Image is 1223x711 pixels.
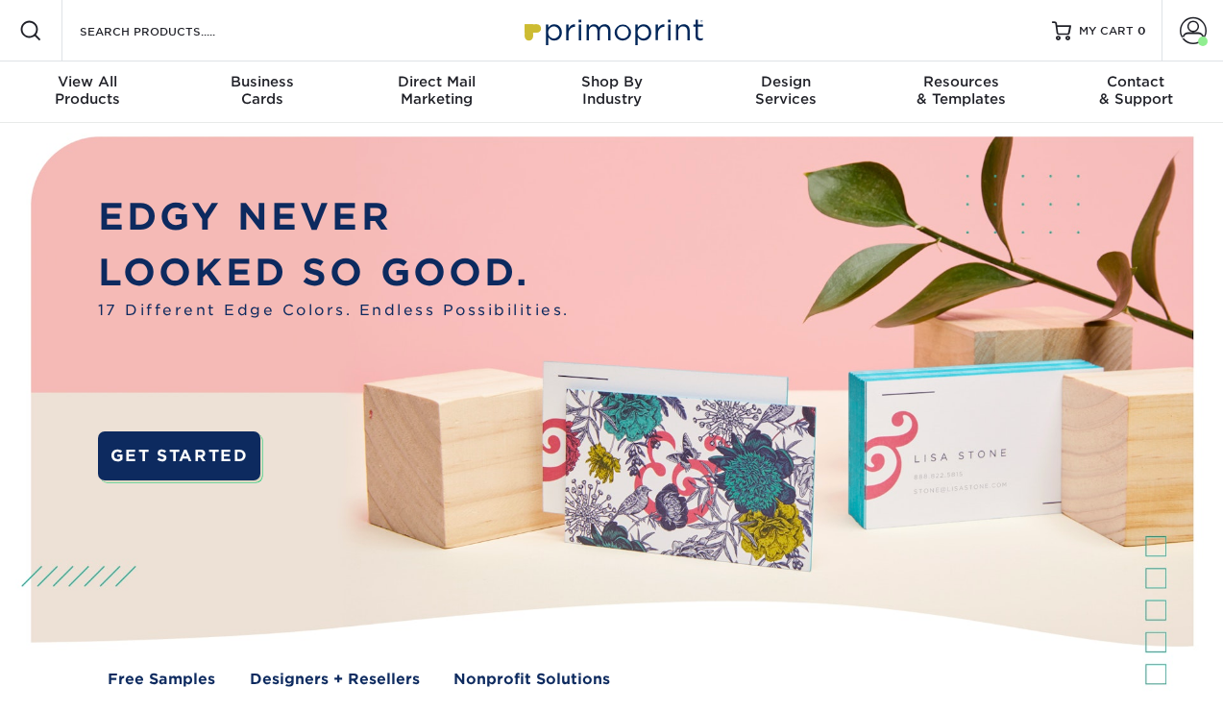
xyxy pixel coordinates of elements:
[525,61,699,123] a: Shop ByIndustry
[175,73,350,90] span: Business
[350,61,525,123] a: Direct MailMarketing
[873,61,1048,123] a: Resources& Templates
[453,669,610,691] a: Nonprofit Solutions
[175,73,350,108] div: Cards
[78,19,265,42] input: SEARCH PRODUCTS.....
[525,73,699,108] div: Industry
[98,431,261,479] a: GET STARTED
[698,61,873,123] a: DesignServices
[250,669,420,691] a: Designers + Resellers
[516,10,708,51] img: Primoprint
[873,73,1048,90] span: Resources
[525,73,699,90] span: Shop By
[175,61,350,123] a: BusinessCards
[98,189,570,244] p: EDGY NEVER
[350,73,525,108] div: Marketing
[1079,23,1134,39] span: MY CART
[873,73,1048,108] div: & Templates
[1048,73,1223,90] span: Contact
[98,245,570,300] p: LOOKED SO GOOD.
[108,669,215,691] a: Free Samples
[698,73,873,108] div: Services
[350,73,525,90] span: Direct Mail
[698,73,873,90] span: Design
[98,300,570,322] span: 17 Different Edge Colors. Endless Possibilities.
[1048,61,1223,123] a: Contact& Support
[1048,73,1223,108] div: & Support
[1137,24,1146,37] span: 0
